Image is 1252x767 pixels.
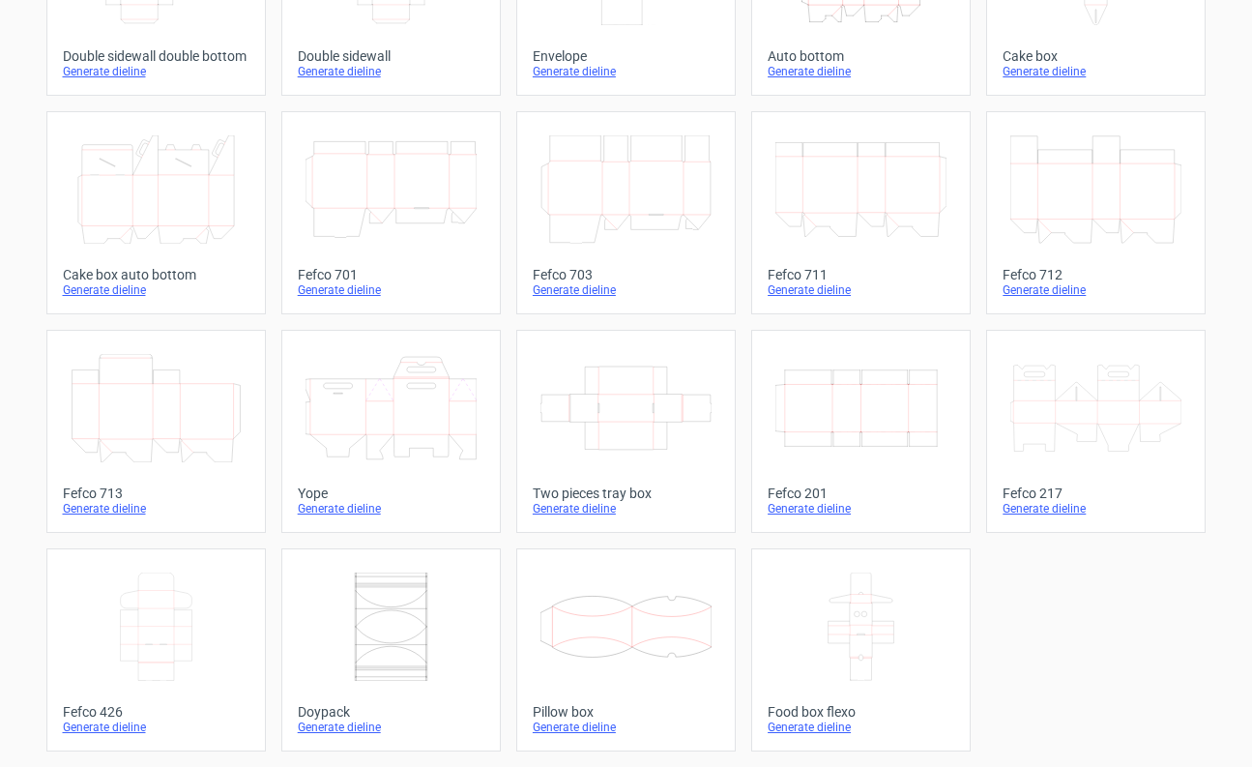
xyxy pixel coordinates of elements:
div: Double sidewall double bottom [63,48,249,64]
div: Generate dieline [533,282,719,298]
div: Generate dieline [768,282,954,298]
div: Envelope [533,48,719,64]
div: Generate dieline [768,64,954,79]
a: Fefco 201Generate dieline [751,330,971,533]
div: Fefco 703 [533,267,719,282]
div: Generate dieline [768,501,954,516]
div: Double sidewall [298,48,484,64]
div: Fefco 701 [298,267,484,282]
div: Food box flexo [768,704,954,720]
div: Generate dieline [298,282,484,298]
div: Generate dieline [63,282,249,298]
div: Fefco 711 [768,267,954,282]
div: Generate dieline [533,720,719,735]
div: Generate dieline [533,501,719,516]
div: Pillow box [533,704,719,720]
div: Generate dieline [298,501,484,516]
a: Fefco 701Generate dieline [281,111,501,314]
div: Fefco 217 [1003,486,1189,501]
div: Generate dieline [768,720,954,735]
div: Cake box [1003,48,1189,64]
div: Fefco 426 [63,704,249,720]
div: Yope [298,486,484,501]
div: Generate dieline [298,64,484,79]
div: Generate dieline [533,64,719,79]
div: Generate dieline [63,64,249,79]
div: Two pieces tray box [533,486,719,501]
a: YopeGenerate dieline [281,330,501,533]
a: Cake box auto bottomGenerate dieline [46,111,266,314]
div: Doypack [298,704,484,720]
a: Pillow boxGenerate dieline [516,548,736,752]
a: DoypackGenerate dieline [281,548,501,752]
div: Generate dieline [1003,501,1189,516]
a: Food box flexoGenerate dieline [751,548,971,752]
div: Generate dieline [1003,64,1189,79]
a: Fefco 713Generate dieline [46,330,266,533]
a: Two pieces tray boxGenerate dieline [516,330,736,533]
div: Fefco 201 [768,486,954,501]
a: Fefco 703Generate dieline [516,111,736,314]
div: Generate dieline [63,501,249,516]
a: Fefco 217Generate dieline [986,330,1206,533]
div: Generate dieline [298,720,484,735]
div: Generate dieline [1003,282,1189,298]
div: Cake box auto bottom [63,267,249,282]
a: Fefco 711Generate dieline [751,111,971,314]
a: Fefco 426Generate dieline [46,548,266,752]
div: Generate dieline [63,720,249,735]
a: Fefco 712Generate dieline [986,111,1206,314]
div: Fefco 712 [1003,267,1189,282]
div: Auto bottom [768,48,954,64]
div: Fefco 713 [63,486,249,501]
